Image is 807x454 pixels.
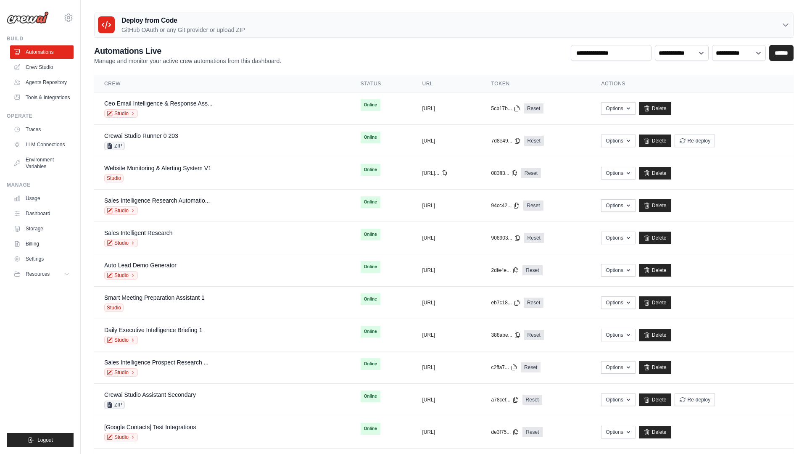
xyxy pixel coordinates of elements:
[491,170,518,177] button: 083ff3...
[361,229,380,240] span: Online
[121,26,245,34] p: GitHub OAuth or any Git provider or upload ZIP
[10,123,74,136] a: Traces
[121,16,245,26] h3: Deploy from Code
[10,61,74,74] a: Crew Studio
[10,45,74,59] a: Automations
[104,433,138,441] a: Studio
[491,332,521,338] button: 388abe...
[675,135,715,147] button: Re-deploy
[601,135,635,147] button: Options
[361,261,380,273] span: Online
[94,75,351,92] th: Crew
[601,296,635,309] button: Options
[37,437,53,443] span: Logout
[104,304,124,312] span: Studio
[521,168,541,178] a: Reset
[639,296,671,309] a: Delete
[522,427,542,437] a: Reset
[524,233,544,243] a: Reset
[521,362,541,372] a: Reset
[522,395,542,405] a: Reset
[491,202,520,209] button: 94cc42...
[491,364,517,371] button: c2ffa7...
[639,329,671,341] a: Delete
[491,137,521,144] button: 7d8e49...
[361,423,380,435] span: Online
[601,199,635,212] button: Options
[7,11,49,24] img: Logo
[639,135,671,147] a: Delete
[104,239,138,247] a: Studio
[104,100,213,107] a: Ceo Email Intelligence & Response Ass...
[10,91,74,104] a: Tools & Integrations
[7,35,74,42] div: Build
[524,298,543,308] a: Reset
[10,252,74,266] a: Settings
[104,197,210,204] a: Sales Intelligence Research Automatio...
[491,105,520,112] button: 5cb17b...
[524,330,544,340] a: Reset
[601,361,635,374] button: Options
[491,299,520,306] button: eb7c18...
[104,165,211,172] a: Website Monitoring & Alerting System V1
[601,102,635,115] button: Options
[361,164,380,176] span: Online
[639,426,671,438] a: Delete
[10,153,74,173] a: Environment Variables
[104,294,205,301] a: Smart Meeting Preparation Assistant 1
[104,206,138,215] a: Studio
[10,76,74,89] a: Agents Repository
[361,391,380,402] span: Online
[675,393,715,406] button: Re-deploy
[491,235,521,241] button: 908903...
[7,182,74,188] div: Manage
[10,207,74,220] a: Dashboard
[639,232,671,244] a: Delete
[601,232,635,244] button: Options
[491,267,520,274] button: 2dfe4e...
[523,201,543,211] a: Reset
[361,293,380,305] span: Online
[524,136,544,146] a: Reset
[601,426,635,438] button: Options
[104,174,124,182] span: Studio
[522,265,542,275] a: Reset
[601,393,635,406] button: Options
[639,167,671,179] a: Delete
[104,262,177,269] a: Auto Lead Demo Generator
[361,358,380,370] span: Online
[104,368,138,377] a: Studio
[7,113,74,119] div: Operate
[591,75,794,92] th: Actions
[104,327,202,333] a: Daily Executive Intelligence Briefing 1
[104,359,208,366] a: Sales Intelligence Prospect Research ...
[104,401,125,409] span: ZIP
[104,271,138,280] a: Studio
[10,222,74,235] a: Storage
[10,237,74,251] a: Billing
[481,75,591,92] th: Token
[104,132,178,139] a: Crewai Studio Runner 0 203
[639,264,671,277] a: Delete
[104,230,173,236] a: Sales Intelligent Research
[10,138,74,151] a: LLM Connections
[639,199,671,212] a: Delete
[491,429,520,436] button: de3f75...
[639,361,671,374] a: Delete
[361,326,380,338] span: Online
[26,271,50,277] span: Resources
[104,336,138,344] a: Studio
[639,102,671,115] a: Delete
[7,433,74,447] button: Logout
[351,75,412,92] th: Status
[10,192,74,205] a: Usage
[104,109,138,118] a: Studio
[491,396,519,403] button: a78cef...
[10,267,74,281] button: Resources
[94,57,281,65] p: Manage and monitor your active crew automations from this dashboard.
[104,424,196,430] a: [Google Contacts] Test Integrations
[412,75,481,92] th: URL
[361,99,380,111] span: Online
[601,167,635,179] button: Options
[601,264,635,277] button: Options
